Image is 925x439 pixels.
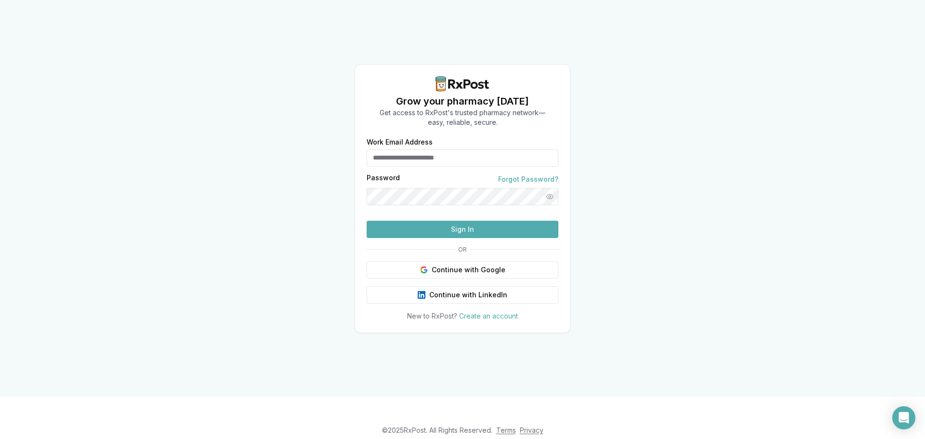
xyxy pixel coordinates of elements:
img: Google [420,266,428,274]
a: Create an account [459,312,518,320]
img: RxPost Logo [432,76,493,92]
span: New to RxPost? [407,312,457,320]
button: Sign In [367,221,558,238]
h1: Grow your pharmacy [DATE] [380,94,545,108]
p: Get access to RxPost's trusted pharmacy network— easy, reliable, secure. [380,108,545,127]
img: LinkedIn [418,291,425,299]
button: Continue with Google [367,261,558,279]
button: Continue with LinkedIn [367,286,558,304]
a: Privacy [520,426,543,434]
button: Show password [541,188,558,205]
label: Work Email Address [367,139,558,146]
span: OR [454,246,471,253]
div: Open Intercom Messenger [892,406,915,429]
a: Terms [496,426,516,434]
a: Forgot Password? [498,174,558,184]
label: Password [367,174,400,184]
